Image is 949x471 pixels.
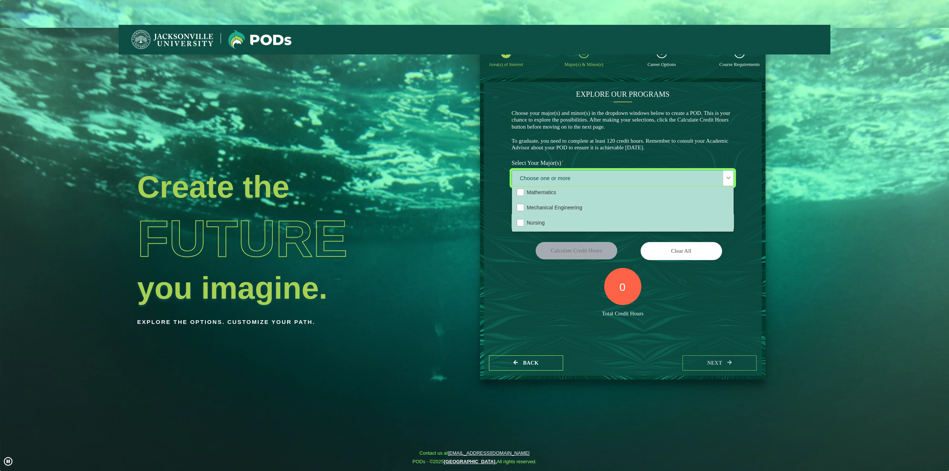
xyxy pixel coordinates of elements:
div: Total Credit Hours [512,310,734,317]
span: Contact us at [413,450,537,456]
button: Clear All [641,242,722,260]
span: Career Options [648,62,676,67]
p: Explore the options. Customize your path. [137,316,527,328]
li: Mathematics [512,185,733,200]
h2: Create the [137,171,527,202]
h1: Future [137,205,527,272]
img: Jacksonville University logo [228,30,291,49]
li: Mechanical Engineering [512,200,733,215]
img: Jacksonville University logo [132,30,213,49]
li: Physics [512,230,733,246]
span: Mathematics [527,189,556,195]
sup: ⋆ [561,159,564,164]
p: Choose your major(s) and minor(s) in the dropdown windows below to create a POD. This is your cha... [512,110,734,152]
span: Major(s) & Minor(s) [565,62,604,67]
span: Mechanical Engineering [527,205,582,210]
label: 0 [619,280,626,294]
a: [GEOGRAPHIC_DATA]. [444,459,497,464]
h2: you imagine. [137,272,527,304]
span: PODs - ©2025 All rights reserved. [413,459,537,465]
button: Calculate credit hours [536,242,617,259]
li: Nursing [512,215,733,230]
span: Nursing [527,220,545,226]
h4: EXPLORE OUR PROGRAMS [512,90,734,99]
span: Choose one or more [512,170,734,186]
a: [EMAIL_ADDRESS][DOMAIN_NAME] [448,450,529,456]
button: next [682,355,757,371]
span: Course Requirements [720,62,760,67]
label: Select Your Major(s) [506,156,740,170]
